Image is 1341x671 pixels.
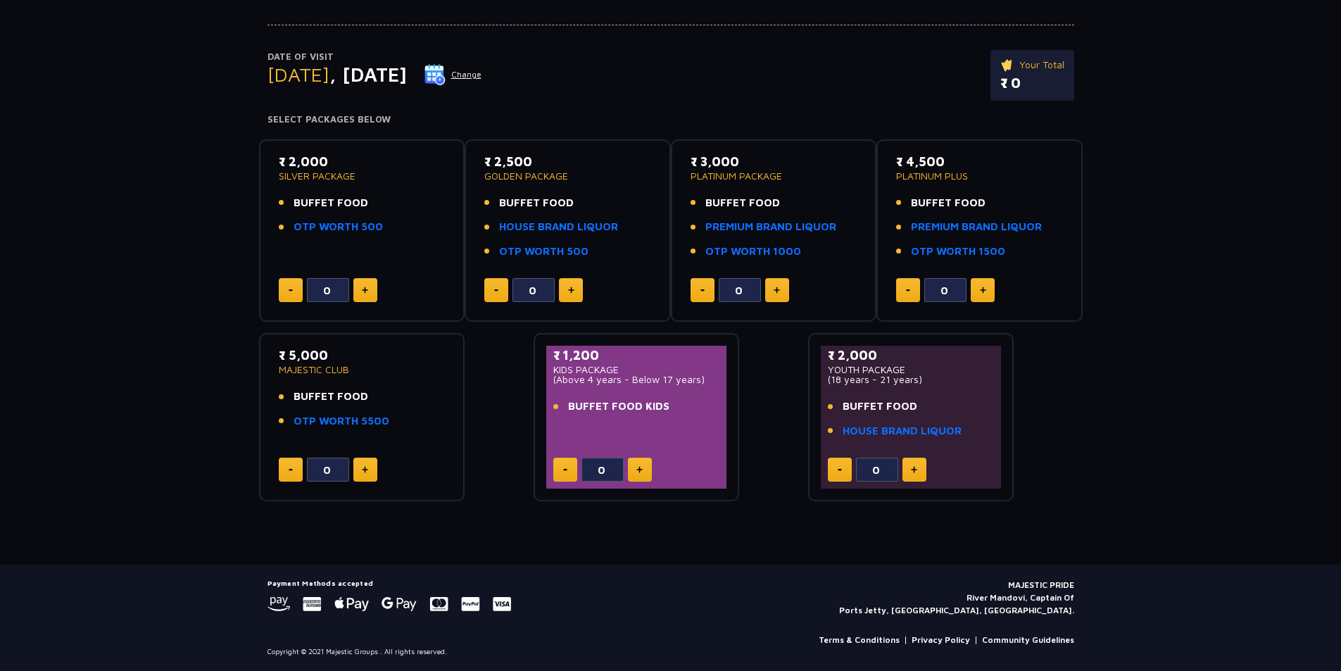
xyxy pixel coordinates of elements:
p: MAJESTIC CLUB [279,365,446,375]
span: BUFFET FOOD [294,195,368,211]
a: PREMIUM BRAND LIQUOR [911,219,1042,235]
span: BUFFET FOOD [843,399,917,415]
a: Privacy Policy [912,634,970,646]
a: HOUSE BRAND LIQUOR [843,423,962,439]
p: ₹ 1,200 [553,346,720,365]
p: ₹ 2,000 [828,346,995,365]
span: [DATE] [267,63,329,86]
p: GOLDEN PACKAGE [484,171,651,181]
span: BUFFET FOOD [499,195,574,211]
a: OTP WORTH 5500 [294,413,389,429]
img: minus [906,289,910,291]
button: Change [424,63,482,86]
img: minus [289,289,293,291]
p: ₹ 2,500 [484,152,651,171]
img: plus [774,287,780,294]
p: ₹ 4,500 [896,152,1063,171]
img: minus [563,469,567,471]
img: minus [838,469,842,471]
p: Copyright © 2021 Majestic Groups . All rights reserved. [267,646,447,657]
a: Community Guidelines [982,634,1074,646]
p: KIDS PACKAGE [553,365,720,375]
a: PREMIUM BRAND LIQUOR [705,219,836,235]
span: BUFFET FOOD [294,389,368,405]
p: ₹ 5,000 [279,346,446,365]
p: PLATINUM PLUS [896,171,1063,181]
p: YOUTH PACKAGE [828,365,995,375]
a: OTP WORTH 1000 [705,244,801,260]
p: (Above 4 years - Below 17 years) [553,375,720,384]
img: plus [362,466,368,473]
p: PLATINUM PACKAGE [691,171,857,181]
p: ₹ 0 [1000,73,1064,94]
p: ₹ 3,000 [691,152,857,171]
p: ₹ 2,000 [279,152,446,171]
a: HOUSE BRAND LIQUOR [499,219,618,235]
img: ticket [1000,57,1015,73]
a: Terms & Conditions [819,634,900,646]
span: BUFFET FOOD [705,195,780,211]
img: plus [568,287,574,294]
img: minus [494,289,498,291]
span: BUFFET FOOD [911,195,986,211]
p: Your Total [1000,57,1064,73]
img: plus [911,466,917,473]
h4: Select Packages Below [267,114,1074,125]
p: MAJESTIC PRIDE River Mandovi, Captain Of Ports Jetty, [GEOGRAPHIC_DATA], [GEOGRAPHIC_DATA]. [839,579,1074,617]
img: plus [980,287,986,294]
span: BUFFET FOOD KIDS [568,399,669,415]
img: plus [636,466,643,473]
a: OTP WORTH 500 [294,219,383,235]
p: (18 years - 21 years) [828,375,995,384]
a: OTP WORTH 1500 [911,244,1005,260]
p: Date of Visit [267,50,482,64]
p: SILVER PACKAGE [279,171,446,181]
span: , [DATE] [329,63,407,86]
img: minus [289,469,293,471]
h5: Payment Methods accepted [267,579,511,587]
img: plus [362,287,368,294]
img: minus [700,289,705,291]
a: OTP WORTH 500 [499,244,588,260]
